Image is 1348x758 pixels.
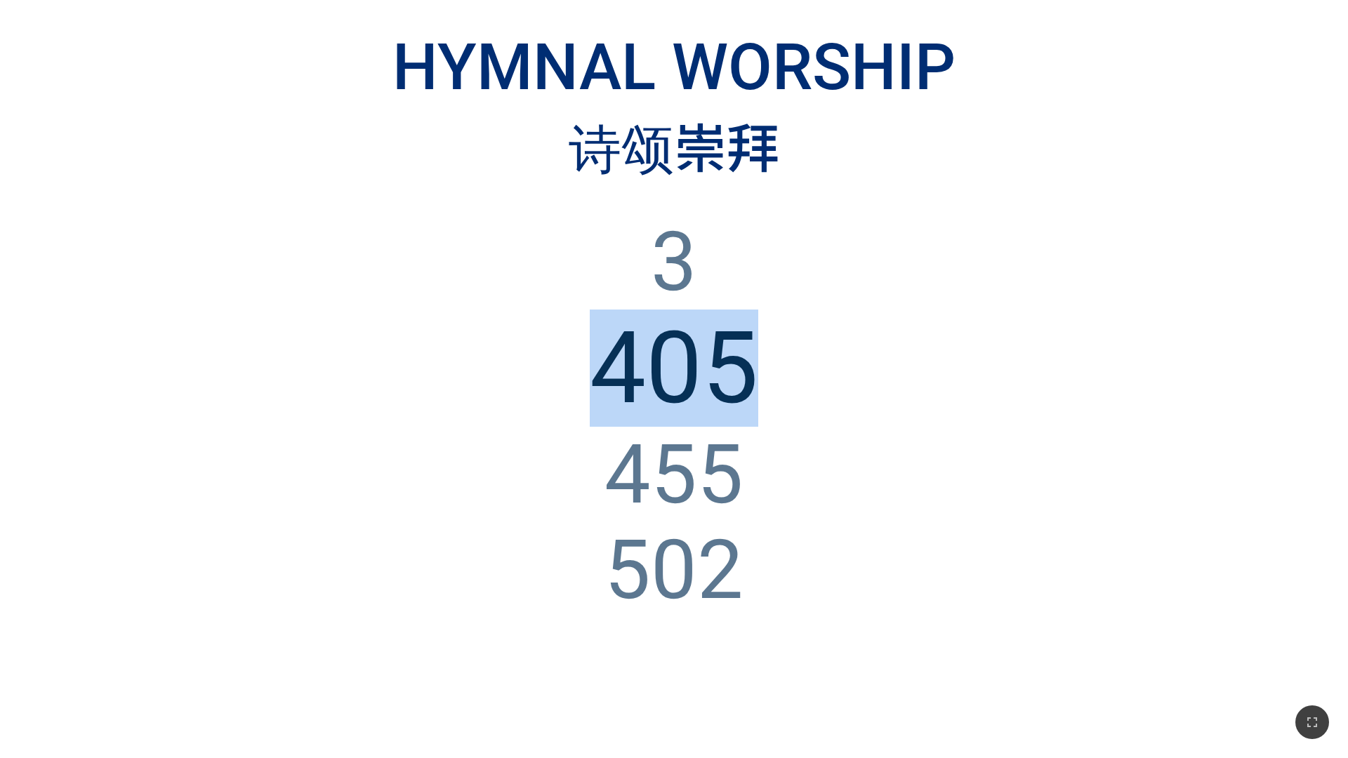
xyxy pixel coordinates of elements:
span: Hymnal Worship [392,30,956,105]
li: 455 [604,427,744,522]
li: 3 [651,214,697,310]
span: 诗颂崇拜 [569,107,779,186]
li: 502 [604,522,744,618]
li: 405 [590,310,758,427]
